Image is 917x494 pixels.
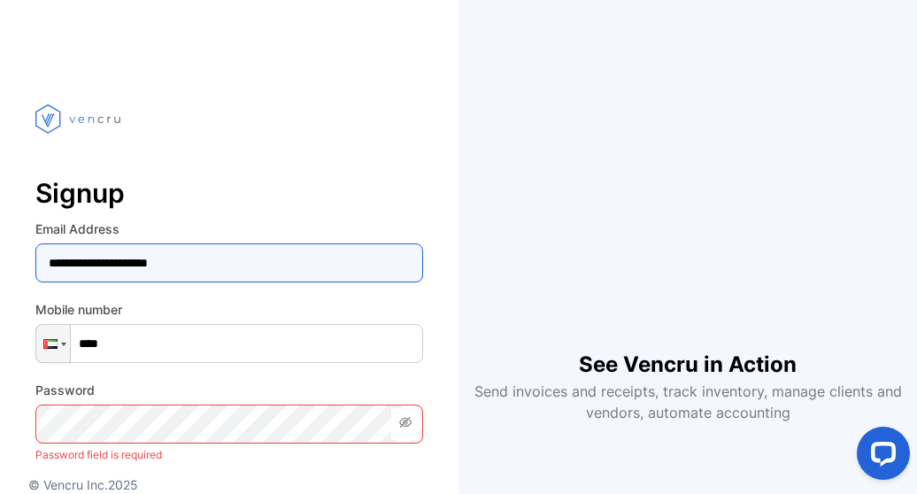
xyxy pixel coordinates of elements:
iframe: YouTube video player [505,71,871,320]
h1: See Vencru in Action [579,320,797,381]
p: Send invoices and receipts, track inventory, manage clients and vendors, automate accounting [458,381,917,423]
label: Email Address [35,220,423,238]
label: Mobile number [35,300,423,319]
div: United Arab Emirates: + 971 [36,325,70,362]
p: Password field is required [35,444,423,467]
iframe: LiveChat chat widget [843,420,917,494]
label: Password [35,381,423,399]
p: Signup [35,172,423,214]
img: vencru logo [35,71,124,166]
